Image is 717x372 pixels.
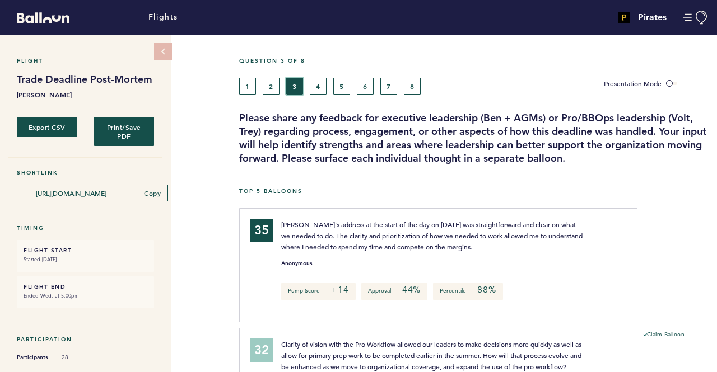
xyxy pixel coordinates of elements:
[17,73,154,86] h1: Trade Deadline Post-Mortem
[404,78,421,95] button: 8
[17,352,50,363] span: Participants
[281,340,583,371] span: Clarity of vision with the Pro Workflow allowed our leaders to make decisions more quickly as wel...
[17,57,154,64] h5: Flight
[17,12,69,23] svg: Balloon
[638,11,667,24] h4: Pirates
[17,336,154,343] h5: Participation
[24,290,147,302] small: Ended Wed. at 5:00pm
[250,219,273,242] div: 35
[239,187,709,195] h5: Top 5 Balloons
[239,57,709,64] h5: Question 3 of 8
[17,89,154,100] b: [PERSON_NAME]
[281,220,584,251] span: [PERSON_NAME]'s address at the start of the day on [DATE] was straightforward and clear on what w...
[380,78,397,95] button: 7
[402,284,421,295] em: 44%
[683,11,709,25] button: Manage Account
[24,254,147,265] small: Started [DATE]
[477,284,496,295] em: 88%
[310,78,327,95] button: 4
[331,284,348,295] em: +14
[361,283,427,300] p: Approval
[62,354,95,361] span: 28
[250,338,273,362] div: 32
[357,78,374,95] button: 6
[281,283,355,300] p: Pump Score
[239,111,709,165] h3: Please share any feedback for executive leadership (Ben + AGMs) or Pro/BBOps leadership (Volt, Tr...
[148,11,178,23] a: Flights
[17,224,154,232] h5: Timing
[281,261,312,266] small: Anonymous
[8,11,69,23] a: Balloon
[643,331,685,340] button: Claim Balloon
[333,78,350,95] button: 5
[137,185,168,201] button: Copy
[94,117,155,146] button: Print/Save PDF
[433,283,502,300] p: Percentile
[263,78,280,95] button: 2
[604,79,662,88] span: Presentation Mode
[144,189,161,197] span: Copy
[24,247,147,254] h6: FLIGHT START
[17,117,77,137] button: Export CSV
[286,78,303,95] button: 3
[239,78,256,95] button: 1
[24,283,147,290] h6: FLIGHT END
[17,169,154,176] h5: Shortlink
